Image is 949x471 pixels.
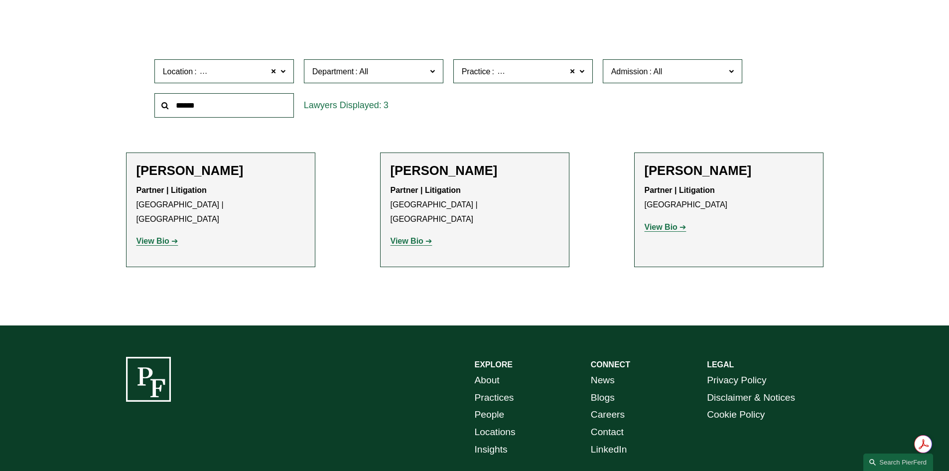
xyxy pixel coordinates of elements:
a: About [475,372,500,389]
a: News [591,372,615,389]
span: Location [163,67,193,76]
h2: [PERSON_NAME] [391,163,559,178]
strong: Partner | Litigation [136,186,207,194]
p: [GEOGRAPHIC_DATA] | [GEOGRAPHIC_DATA] [136,183,305,226]
h2: [PERSON_NAME] [645,163,813,178]
span: Department [312,67,354,76]
h2: [PERSON_NAME] [136,163,305,178]
a: Disclaimer & Notices [707,389,795,407]
a: Insights [475,441,508,459]
strong: View Bio [645,223,678,231]
strong: CONNECT [591,360,630,369]
a: View Bio [136,237,178,245]
strong: View Bio [136,237,169,245]
strong: Partner | Litigation [645,186,715,194]
a: View Bio [391,237,432,245]
a: Cookie Policy [707,406,765,424]
strong: View Bio [391,237,423,245]
strong: EXPLORE [475,360,513,369]
span: [GEOGRAPHIC_DATA] [198,65,281,78]
a: View Bio [645,223,686,231]
span: 3 [384,100,389,110]
a: Locations [475,424,516,441]
a: Blogs [591,389,615,407]
a: Privacy Policy [707,372,766,389]
span: Environmental, Health, and Safety [496,65,617,78]
strong: Partner | Litigation [391,186,461,194]
p: [GEOGRAPHIC_DATA] | [GEOGRAPHIC_DATA] [391,183,559,226]
a: Contact [591,424,624,441]
a: LinkedIn [591,441,627,459]
strong: LEGAL [707,360,734,369]
a: Practices [475,389,514,407]
p: [GEOGRAPHIC_DATA] [645,183,813,212]
a: Careers [591,406,625,424]
a: Search this site [863,454,933,471]
span: Admission [611,67,648,76]
span: Practice [462,67,491,76]
a: People [475,406,505,424]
